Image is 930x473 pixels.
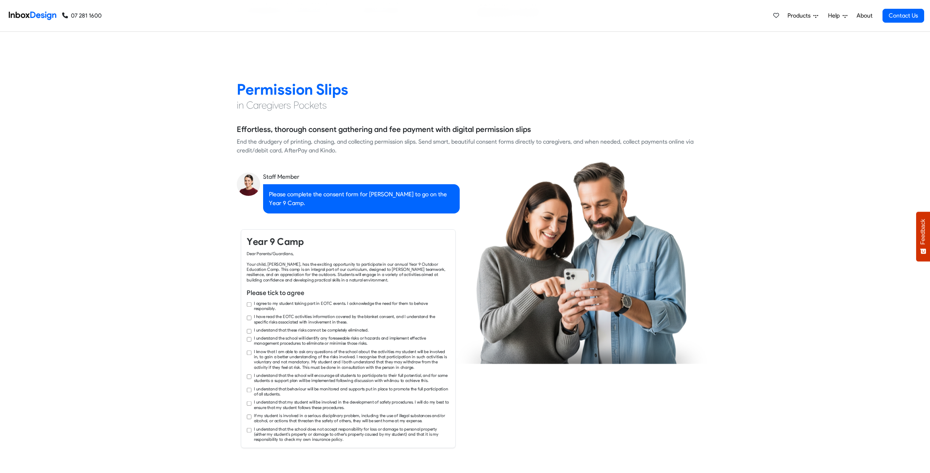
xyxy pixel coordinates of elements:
h5: Effortless, thorough consent gathering and fee payment with digital permission slips [237,124,531,135]
div: End the drudgery of printing, chasing, and collecting permission slips. Send smart, beautiful con... [237,137,694,155]
button: Feedback - Show survey [916,212,930,261]
a: Help [825,8,850,23]
span: Help [828,11,843,20]
label: I understand that these risks cannot be completely eliminated. [254,327,368,332]
span: Products [787,11,813,20]
div: Please complete the consent form for [PERSON_NAME] to go on the Year 9 Camp. [263,184,460,213]
label: I agree to my student taking part in EOTC events. I acknowledge the need for them to behave respo... [254,300,449,311]
img: staff_avatar.png [237,173,260,196]
span: Feedback [920,219,926,245]
h2: Permission Slips [237,80,694,99]
img: parents_using_phone.png [456,161,707,364]
a: About [854,8,874,23]
h6: Please tick to agree [247,288,449,298]
label: I have read the EOTC activities information covered by the blanket consent, and I understand the ... [254,314,449,324]
div: Dear Parents/Guardians, Your child, [PERSON_NAME], has the exciting opportunity to participate in... [247,251,449,283]
a: 07 281 1600 [62,11,102,20]
label: I understand that the school does not accept responsibility for loss or damage to personal proper... [254,426,449,442]
h4: in Caregivers Pockets [237,99,694,112]
label: I understand that my student will be involved in the development of safety procedures. I will do ... [254,400,449,410]
label: If my student is involved in a serious disciplinary problem, including the use of illegal substan... [254,413,449,423]
label: I understand the school will identify any foreseeable risks or hazards and implement effective ma... [254,335,449,346]
div: Staff Member [263,173,460,181]
h4: Year 9 Camp [247,235,449,248]
label: I understand that behaviour will be monitored and supports put in place to promote the full parti... [254,386,449,397]
label: I understand that the school will encourage all students to participate to their full potential, ... [254,372,449,383]
a: Products [785,8,821,23]
label: I know that I am able to ask any questions of the school about the activities my student will be ... [254,349,449,370]
a: Contact Us [882,9,924,23]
